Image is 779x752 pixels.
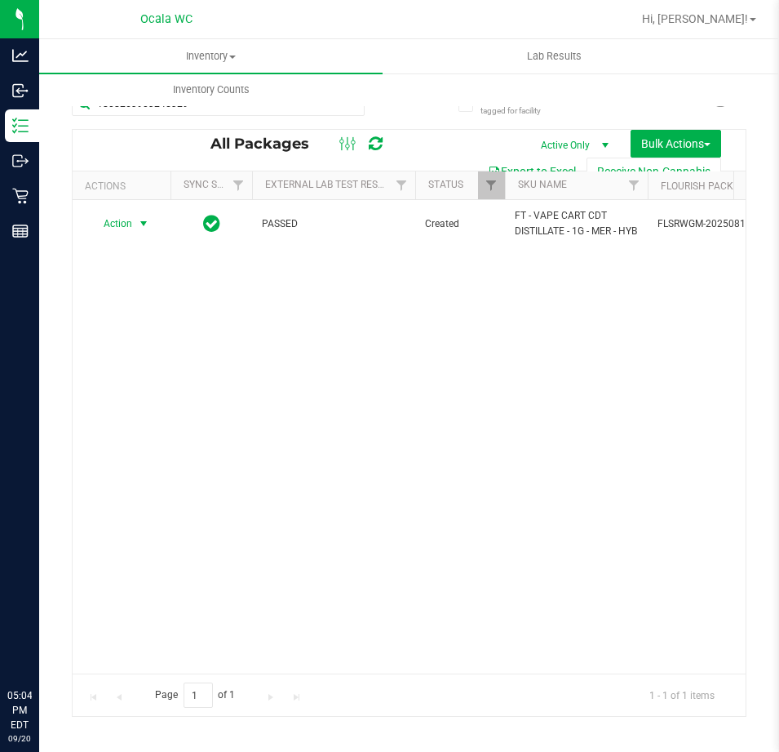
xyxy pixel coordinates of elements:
[151,82,272,97] span: Inventory Counts
[661,180,764,192] a: Flourish Package ID
[39,73,383,107] a: Inventory Counts
[12,118,29,134] inline-svg: Inventory
[203,212,220,235] span: In Sync
[39,39,383,73] a: Inventory
[425,216,495,232] span: Created
[89,212,133,235] span: Action
[621,171,648,199] a: Filter
[428,179,463,190] a: Status
[383,39,726,73] a: Lab Results
[12,188,29,204] inline-svg: Retail
[265,179,393,190] a: External Lab Test Result
[515,208,638,239] span: FT - VAPE CART CDT DISTILLATE - 1G - MER - HYB
[642,12,748,25] span: Hi, [PERSON_NAME]!
[388,171,415,199] a: Filter
[39,49,383,64] span: Inventory
[85,180,164,192] div: Actions
[184,683,213,708] input: 1
[641,137,710,150] span: Bulk Actions
[477,158,586,185] button: Export to Excel
[210,135,325,153] span: All Packages
[184,179,246,190] a: Sync Status
[518,179,567,190] a: SKU Name
[586,158,721,185] button: Receive Non-Cannabis
[12,223,29,239] inline-svg: Reports
[134,212,154,235] span: select
[225,171,252,199] a: Filter
[7,688,32,732] p: 05:04 PM EDT
[12,82,29,99] inline-svg: Inbound
[141,683,249,708] span: Page of 1
[7,732,32,745] p: 09/20
[12,47,29,64] inline-svg: Analytics
[636,683,728,707] span: 1 - 1 of 1 items
[140,12,193,26] span: Ocala WC
[478,171,505,199] a: Filter
[505,49,604,64] span: Lab Results
[631,130,721,158] button: Bulk Actions
[16,621,65,670] iframe: Resource center
[12,153,29,169] inline-svg: Outbound
[262,216,405,232] span: PASSED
